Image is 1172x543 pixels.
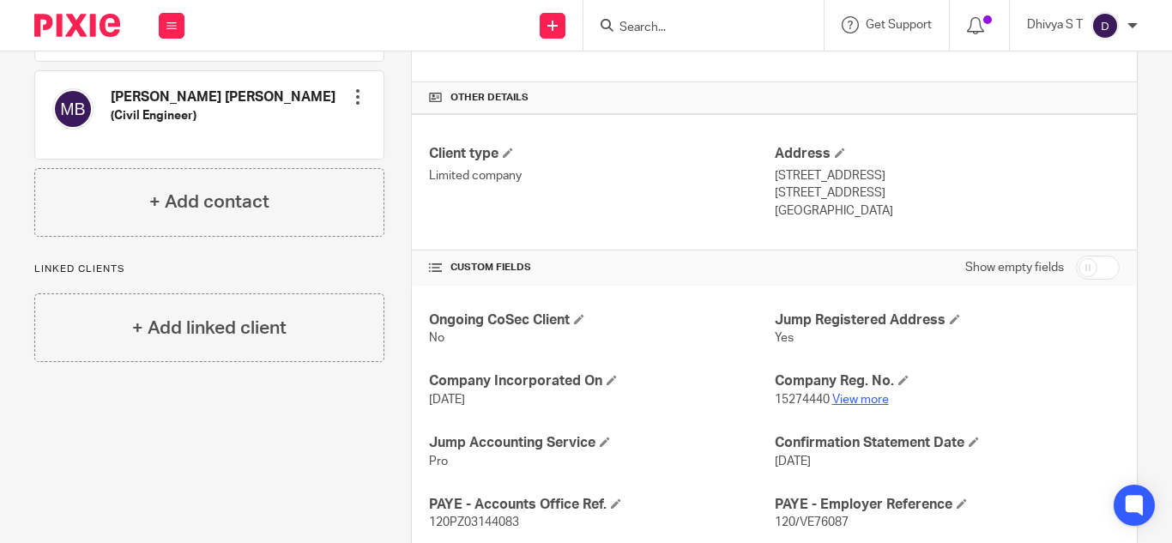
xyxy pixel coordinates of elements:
h4: Jump Accounting Service [429,434,774,452]
h4: PAYE - Employer Reference [775,496,1120,514]
span: 15274440 [775,394,830,406]
span: [DATE] [429,394,465,406]
span: 120PZ03144083 [429,516,519,528]
h4: Jump Registered Address [775,311,1120,329]
h5: (Civil Engineer) [111,107,335,124]
span: Other details [450,91,529,105]
h4: Company Reg. No. [775,372,1120,390]
img: svg%3E [1091,12,1119,39]
h4: [PERSON_NAME] [PERSON_NAME] [111,88,335,106]
input: Search [618,21,772,36]
p: [STREET_ADDRESS] [775,184,1120,202]
img: svg%3E [52,88,94,130]
h4: Address [775,145,1120,163]
h4: Confirmation Statement Date [775,434,1120,452]
h4: + Add linked client [132,315,287,341]
span: No [429,332,444,344]
h4: + Add contact [149,189,269,215]
img: Pixie [34,14,120,37]
p: Dhivya S T [1027,16,1083,33]
p: Linked clients [34,262,384,276]
h4: Client type [429,145,774,163]
span: [DATE] [775,456,811,468]
span: Pro [429,456,448,468]
span: 120/VE76087 [775,516,849,528]
h4: CUSTOM FIELDS [429,261,774,275]
label: Show empty fields [965,259,1064,276]
p: Limited company [429,167,774,184]
h4: Company Incorporated On [429,372,774,390]
p: [GEOGRAPHIC_DATA] [775,202,1120,220]
p: [STREET_ADDRESS] [775,167,1120,184]
a: View more [832,394,889,406]
h4: Ongoing CoSec Client [429,311,774,329]
span: Get Support [866,19,932,31]
span: Yes [775,332,794,344]
h4: PAYE - Accounts Office Ref. [429,496,774,514]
